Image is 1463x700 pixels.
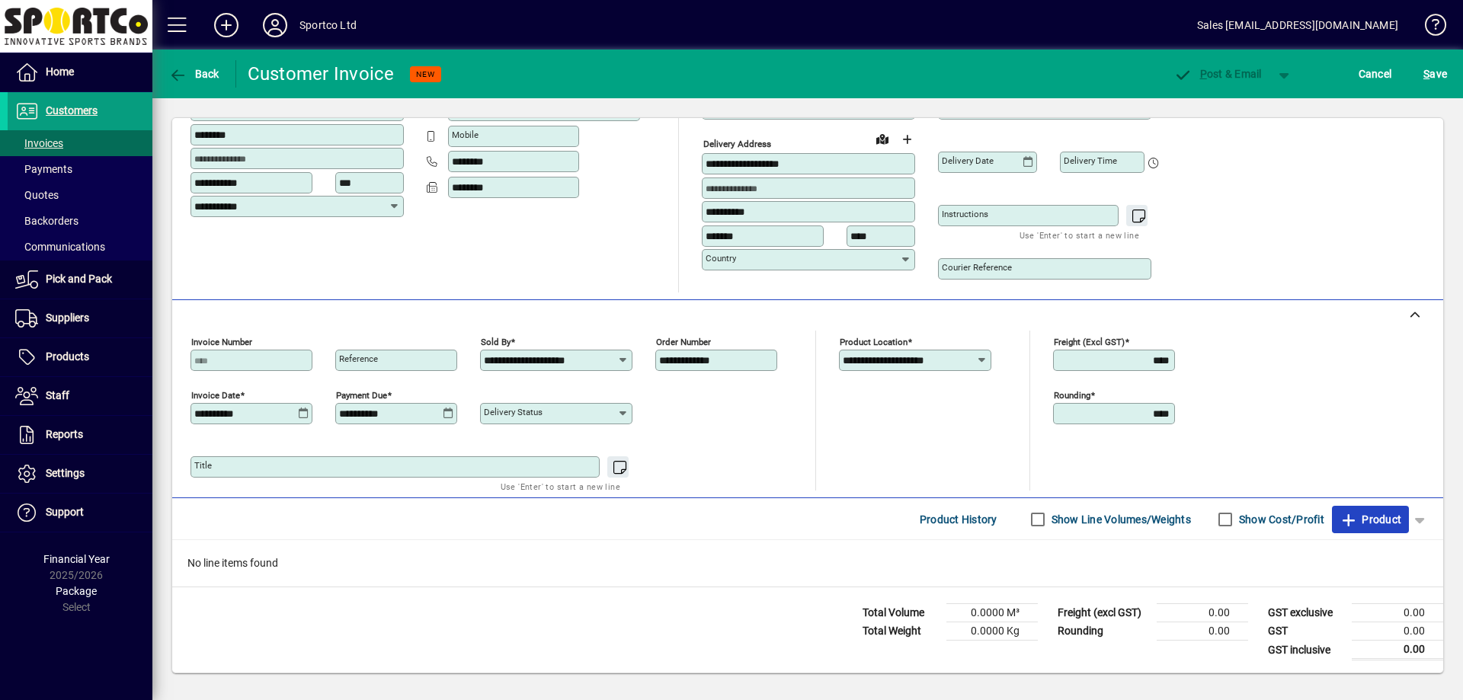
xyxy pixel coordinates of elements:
app-page-header-button: Back [152,60,236,88]
button: Back [165,60,223,88]
mat-label: Invoice number [191,337,252,347]
mat-label: Rounding [1054,390,1090,401]
td: GST inclusive [1260,641,1352,660]
a: Quotes [8,182,152,208]
mat-label: Product location [840,337,908,347]
a: Home [8,53,152,91]
mat-label: Mobile [452,129,479,140]
button: Product [1332,506,1409,533]
td: 0.0000 Kg [946,622,1038,641]
span: Financial Year [43,553,110,565]
a: Reports [8,416,152,454]
span: Reports [46,428,83,440]
span: Product History [920,507,997,532]
div: Sales [EMAIL_ADDRESS][DOMAIN_NAME] [1197,13,1398,37]
td: 0.00 [1352,604,1443,622]
mat-label: Delivery date [942,155,994,166]
a: Knowledge Base [1413,3,1444,53]
span: Communications [15,241,105,253]
span: Invoices [15,137,63,149]
a: Support [8,494,152,532]
span: ost & Email [1173,68,1262,80]
label: Show Line Volumes/Weights [1048,512,1191,527]
mat-label: Order number [656,337,711,347]
span: Support [46,506,84,518]
td: GST [1260,622,1352,641]
span: Package [56,585,97,597]
button: Save [1420,60,1451,88]
button: Choose address [895,127,919,152]
a: Payments [8,156,152,182]
label: Show Cost/Profit [1236,512,1324,527]
mat-label: Title [194,460,212,471]
span: Customers [46,104,98,117]
span: Products [46,350,89,363]
button: Profile [251,11,299,39]
span: Payments [15,163,72,175]
td: 0.00 [1352,641,1443,660]
mat-label: Delivery status [484,407,543,417]
a: Communications [8,234,152,260]
button: Cancel [1355,60,1396,88]
td: Total Weight [855,622,946,641]
mat-hint: Use 'Enter' to start a new line [1020,226,1139,244]
td: 0.00 [1157,622,1248,641]
span: Product [1340,507,1401,532]
td: 0.00 [1352,622,1443,641]
td: Rounding [1050,622,1157,641]
span: Home [46,66,74,78]
mat-label: Payment due [336,390,387,401]
button: Product History [914,506,1004,533]
mat-label: Reference [339,353,378,364]
span: Settings [46,467,85,479]
td: 0.00 [1157,604,1248,622]
td: 0.0000 M³ [946,604,1038,622]
div: No line items found [172,540,1443,587]
span: P [1200,68,1207,80]
a: Products [8,338,152,376]
span: NEW [416,69,435,79]
mat-label: Courier Reference [942,262,1012,273]
div: Customer Invoice [248,62,395,86]
td: Freight (excl GST) [1050,604,1157,622]
td: GST exclusive [1260,604,1352,622]
a: Backorders [8,208,152,234]
span: ave [1423,62,1447,86]
button: Post & Email [1166,60,1269,88]
span: Suppliers [46,312,89,324]
span: Backorders [15,215,78,227]
a: Suppliers [8,299,152,337]
a: Invoices [8,130,152,156]
span: Pick and Pack [46,273,112,285]
mat-label: Invoice date [191,390,240,401]
mat-label: Country [706,253,736,264]
span: Cancel [1359,62,1392,86]
div: Sportco Ltd [299,13,357,37]
a: Staff [8,377,152,415]
td: Total Volume [855,604,946,622]
mat-label: Sold by [481,337,511,347]
mat-label: Instructions [942,209,988,219]
a: View on map [870,126,895,151]
mat-label: Delivery time [1064,155,1117,166]
mat-hint: Use 'Enter' to start a new line [501,478,620,495]
a: Pick and Pack [8,261,152,299]
span: Staff [46,389,69,401]
span: Back [168,68,219,80]
span: Quotes [15,189,59,201]
span: S [1423,68,1429,80]
a: Settings [8,455,152,493]
button: Add [202,11,251,39]
mat-label: Freight (excl GST) [1054,337,1125,347]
